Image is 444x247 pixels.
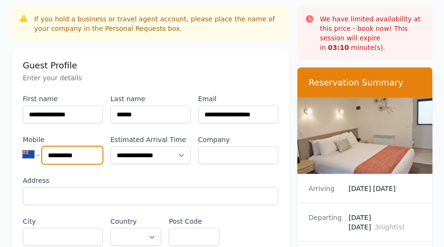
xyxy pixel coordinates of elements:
[375,223,405,231] span: 3 night(s)
[111,94,191,104] label: Last name
[309,213,341,232] dt: Departing
[297,98,433,174] img: Budget Studio
[198,135,278,144] label: Company
[349,184,421,193] dd: [DATE] [DATE]
[23,217,103,226] label: City
[23,135,103,144] label: Mobile
[111,135,191,144] label: Estimated Arrival Time
[23,176,278,185] label: Address
[23,94,103,104] label: First name
[309,77,421,88] h3: Reservation Summary
[320,14,425,52] p: We have limited availability at this price - book now! This session will expire in minute(s).
[34,14,282,33] div: If you hold a business or travel agent account, please place the name of your company in the Pers...
[169,217,220,226] label: Post Code
[349,213,421,232] dd: [DATE] [DATE]
[23,60,278,71] h3: Guest Profile
[198,94,278,104] label: Email
[23,73,278,83] p: Enter your details
[328,44,349,51] strong: 03 : 10
[111,217,161,226] label: Country
[309,184,341,193] dt: Arriving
